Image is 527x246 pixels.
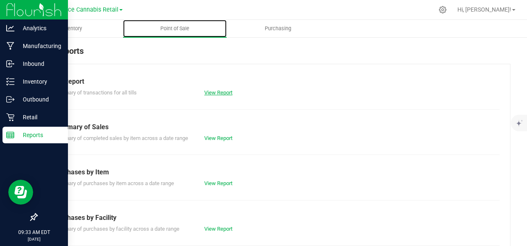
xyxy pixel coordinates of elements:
[6,113,15,121] inline-svg: Retail
[6,60,15,68] inline-svg: Inbound
[53,167,493,177] div: Purchases by Item
[15,94,64,104] p: Outbound
[6,42,15,50] inline-svg: Manufacturing
[6,95,15,104] inline-svg: Outbound
[53,122,493,132] div: Summary of Sales
[457,6,511,13] span: Hi, [PERSON_NAME]!
[6,24,15,32] inline-svg: Analytics
[46,6,118,13] span: Innocence Cannabis Retail
[227,20,330,37] a: Purchasing
[204,226,232,232] a: View Report
[50,25,93,32] span: Inventory
[53,135,188,141] span: Summary of completed sales by item across a date range
[6,131,15,139] inline-svg: Reports
[123,20,226,37] a: Point of Sale
[4,229,64,236] p: 09:33 AM EDT
[8,180,33,205] iframe: Resource center
[149,25,201,32] span: Point of Sale
[4,236,64,242] p: [DATE]
[53,226,179,232] span: Summary of purchases by facility across a date range
[254,25,302,32] span: Purchasing
[53,180,174,186] span: Summary of purchases by item across a date range
[53,89,137,96] span: Summary of transactions for all tills
[53,77,493,87] div: Till Report
[204,135,232,141] a: View Report
[15,130,64,140] p: Reports
[15,77,64,87] p: Inventory
[36,45,510,64] div: POS Reports
[20,20,123,37] a: Inventory
[204,180,232,186] a: View Report
[6,77,15,86] inline-svg: Inventory
[15,112,64,122] p: Retail
[15,41,64,51] p: Manufacturing
[438,6,448,14] div: Manage settings
[15,59,64,69] p: Inbound
[204,89,232,96] a: View Report
[15,23,64,33] p: Analytics
[53,213,493,223] div: Purchases by Facility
